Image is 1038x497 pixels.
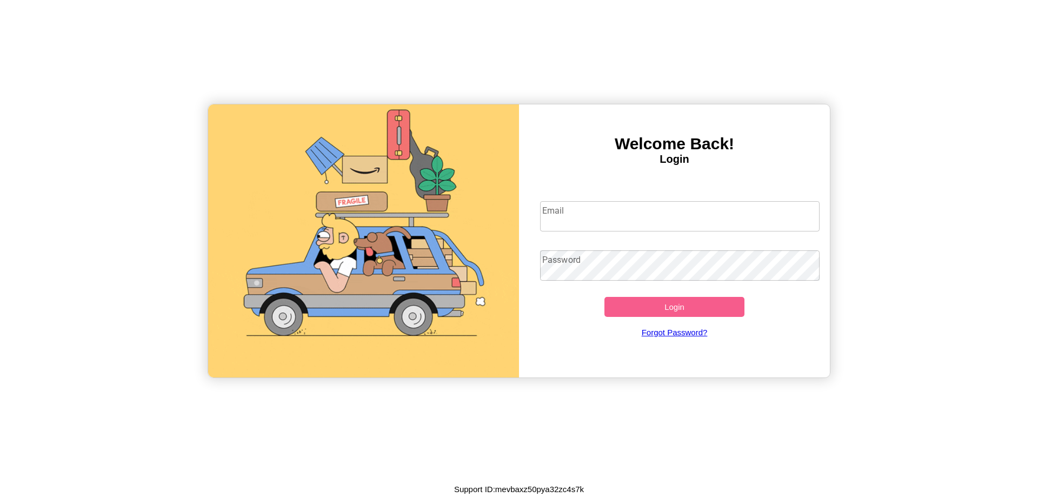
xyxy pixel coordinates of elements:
h3: Welcome Back! [519,135,830,153]
a: Forgot Password? [535,317,815,348]
button: Login [604,297,744,317]
h4: Login [519,153,830,165]
img: gif [208,104,519,377]
p: Support ID: mevbaxz50pya32zc4s7k [454,482,584,496]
